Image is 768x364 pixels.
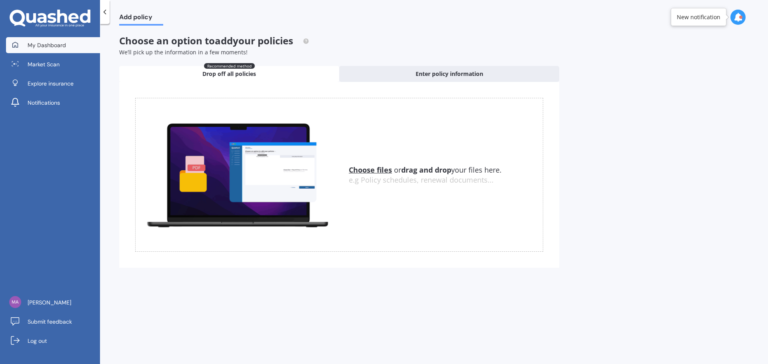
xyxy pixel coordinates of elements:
a: [PERSON_NAME] [6,294,100,310]
a: Market Scan [6,56,100,72]
span: Add policy [119,13,163,24]
span: Log out [28,337,47,345]
a: Explore insurance [6,76,100,91]
a: Notifications [6,95,100,111]
span: Enter policy information [416,70,483,78]
span: Market Scan [28,60,60,68]
a: My Dashboard [6,37,100,53]
a: Submit feedback [6,314,100,330]
span: Notifications [28,99,60,107]
span: Choose an option [119,34,309,47]
span: Recommended method [204,63,255,69]
span: Explore insurance [28,80,74,88]
div: e.g Policy schedules, renewal documents... [349,176,543,185]
div: New notification [677,13,720,21]
span: or your files here. [349,165,502,175]
span: We’ll pick up the information in a few moments! [119,48,248,56]
span: Submit feedback [28,318,72,326]
a: Log out [6,333,100,349]
b: drag and drop [401,165,451,175]
img: upload.de96410c8ce839c3fdd5.gif [136,119,339,231]
span: [PERSON_NAME] [28,298,71,306]
span: to add your policies [205,34,293,47]
u: Choose files [349,165,392,175]
img: 474e1a8e62723897a7eec753e8d1afdc [9,296,21,308]
span: My Dashboard [28,41,66,49]
span: Drop off all policies [202,70,256,78]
